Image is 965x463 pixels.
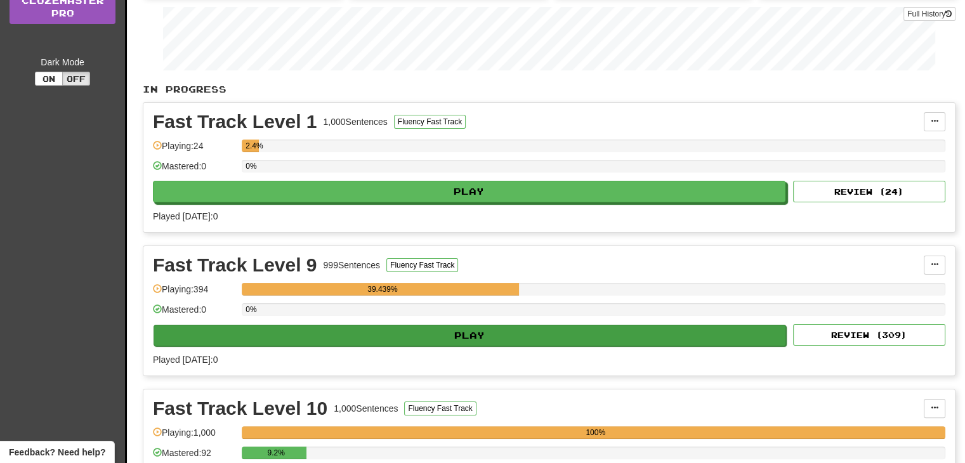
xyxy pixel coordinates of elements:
[153,256,317,275] div: Fast Track Level 9
[153,181,785,202] button: Play
[153,160,235,181] div: Mastered: 0
[334,402,398,415] div: 1,000 Sentences
[324,259,381,271] div: 999 Sentences
[903,7,955,21] button: Full History
[153,211,218,221] span: Played [DATE]: 0
[9,446,105,459] span: Open feedback widget
[793,181,945,202] button: Review (24)
[386,258,458,272] button: Fluency Fast Track
[35,72,63,86] button: On
[404,401,476,415] button: Fluency Fast Track
[153,140,235,160] div: Playing: 24
[62,72,90,86] button: Off
[153,399,327,418] div: Fast Track Level 10
[10,56,115,68] div: Dark Mode
[153,303,235,324] div: Mastered: 0
[793,324,945,346] button: Review (309)
[153,112,317,131] div: Fast Track Level 1
[153,283,235,304] div: Playing: 394
[246,447,306,459] div: 9.2%
[324,115,388,128] div: 1,000 Sentences
[246,283,519,296] div: 39.439%
[246,426,945,439] div: 100%
[153,355,218,365] span: Played [DATE]: 0
[143,83,955,96] p: In Progress
[394,115,466,129] button: Fluency Fast Track
[246,140,258,152] div: 2.4%
[154,325,786,346] button: Play
[153,426,235,447] div: Playing: 1,000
